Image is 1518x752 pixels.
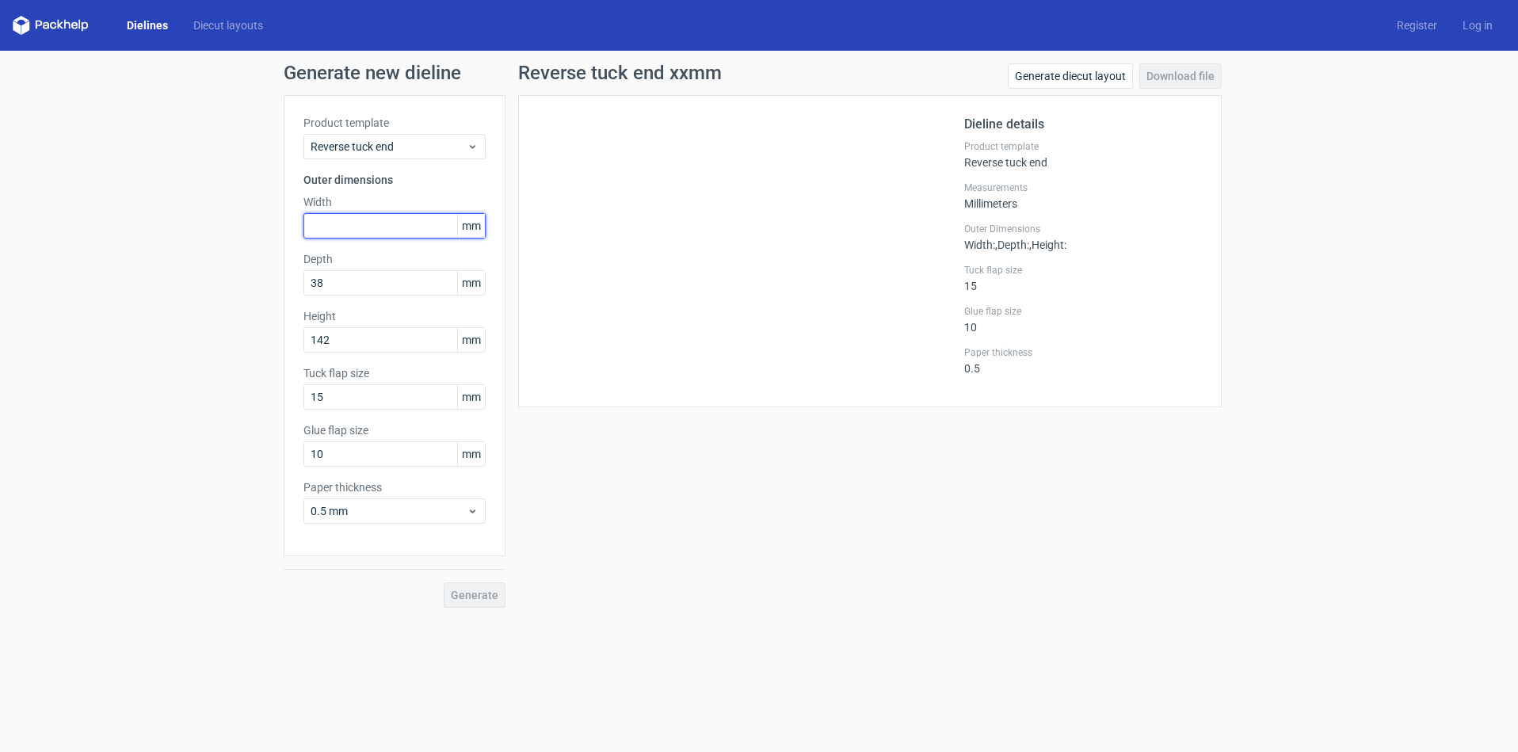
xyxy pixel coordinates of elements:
[964,181,1202,194] label: Measurements
[303,479,486,495] label: Paper thickness
[518,63,722,82] h1: Reverse tuck end xxmm
[964,264,1202,277] label: Tuck flap size
[311,503,467,519] span: 0.5 mm
[964,115,1202,134] h2: Dieline details
[964,346,1202,359] label: Paper thickness
[114,17,181,33] a: Dielines
[964,181,1202,210] div: Millimeters
[457,328,485,352] span: mm
[303,251,486,267] label: Depth
[964,140,1202,153] label: Product template
[303,194,486,210] label: Width
[303,365,486,381] label: Tuck flap size
[964,223,1202,235] label: Outer Dimensions
[311,139,467,155] span: Reverse tuck end
[995,239,1029,251] span: , Depth :
[457,385,485,409] span: mm
[457,271,485,295] span: mm
[457,442,485,466] span: mm
[457,214,485,238] span: mm
[1008,63,1133,89] a: Generate diecut layout
[1384,17,1450,33] a: Register
[303,422,486,438] label: Glue flap size
[964,346,1202,375] div: 0.5
[303,115,486,131] label: Product template
[1450,17,1505,33] a: Log in
[964,140,1202,169] div: Reverse tuck end
[181,17,276,33] a: Diecut layouts
[964,305,1202,318] label: Glue flap size
[1029,239,1066,251] span: , Height :
[964,239,995,251] span: Width :
[964,264,1202,292] div: 15
[303,172,486,188] h3: Outer dimensions
[303,308,486,324] label: Height
[284,63,1234,82] h1: Generate new dieline
[964,305,1202,334] div: 10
